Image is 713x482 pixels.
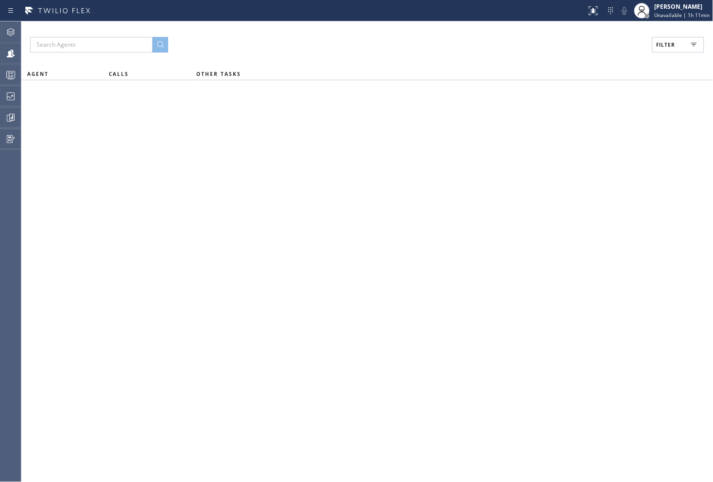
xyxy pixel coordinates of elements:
[652,37,704,53] button: Filter
[196,71,241,77] span: OTHER TASKS
[30,37,153,53] input: Search Agents
[109,71,129,77] span: CALLS
[655,2,710,11] div: [PERSON_NAME]
[27,71,49,77] span: AGENT
[618,4,631,18] button: Mute
[657,41,676,48] span: Filter
[655,12,710,18] span: Unavailable | 1h 11min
